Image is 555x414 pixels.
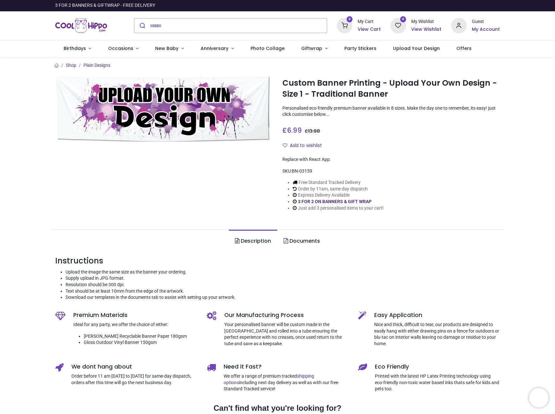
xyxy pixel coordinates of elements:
[55,2,155,9] div: 3 FOR 2 BANNERS & GIFTWRAP - FREE DELIVERY
[66,282,500,288] li: Resolution should be 300 dpi.
[73,311,197,319] h5: Premium Materials
[347,16,353,22] sup: 0
[293,192,384,199] li: Express Delivery Available
[358,18,381,25] div: My Cart
[472,26,500,33] a: My Account
[108,45,133,52] span: Occasions
[229,230,277,252] a: Description
[287,126,302,135] span: 6.99
[71,373,197,386] p: Order before 11 am [DATE] to [DATE] for same-day dispatch, orders after this time will go the nex...
[293,205,384,212] li: Just add 3 personalised items to your cart!
[298,199,372,204] a: 3 FOR 2 ON BANNERS & GIFT WRAP
[390,23,406,28] a: 0
[251,45,285,52] span: Photo Collage
[411,18,441,25] div: My Wishlist
[308,128,320,134] span: 13.98
[282,156,500,163] div: Replace with React App.
[529,388,549,408] iframe: Brevo live chat
[282,105,500,118] p: Personalised eco-friendly premium banner available in 8 sizes. Make the day one to remember, its ...
[224,322,349,347] p: Your personalised banner will be custom made in the [GEOGRAPHIC_DATA] and rolled into a tube ensu...
[282,78,500,100] h1: Custom Banner Printing - Upload Your Own Design - Size 1 - Traditional Banner
[55,76,273,141] img: Custom Banner Printing - Upload Your Own Design - Size 1 - Traditional Banner
[73,322,197,328] p: Ideal for any party, we offer the choice of either:
[456,45,472,52] span: Offers
[71,363,197,371] h5: We dont hang about
[277,230,326,252] a: Documents
[66,275,500,282] li: Supply upload in JPG format.
[375,363,500,371] h5: Eco Friendly
[66,288,500,295] li: Text should be at least 10mm from the edge of the artwork.
[293,40,336,57] a: Giftwrap
[400,16,406,22] sup: 0
[358,26,381,33] a: View Cart
[337,23,352,28] a: 0
[147,40,192,57] a: New Baby
[155,45,179,52] span: New Baby
[282,126,302,135] span: £
[374,322,500,347] p: Nice and thick, difficult to tear, our products are designed to easily hang with either drawing p...
[411,26,441,33] a: View Wishlist
[83,63,110,68] a: Plain Designs
[100,40,147,57] a: Occasions
[55,255,500,266] h3: Instructions
[224,363,349,371] h5: Need it Fast?
[393,45,440,52] span: Upload Your Design
[282,140,327,151] button: Add to wishlistAdd to wishlist
[66,63,76,68] a: Shop
[224,311,349,319] h5: Our Manufacturing Process
[301,45,322,52] span: Giftwrap
[66,269,500,275] li: Upload the image the same size as the banner your ordering.
[66,294,500,301] li: Download our templates in the documents tab to assist with setting up your artwork.
[283,143,287,148] i: Add to wishlist
[192,40,242,57] a: Anniversary
[282,168,500,175] div: SKU:
[293,186,384,192] li: Order by 11am, same day dispatch
[84,339,197,346] li: Gloss Outdoor Vinyl Banner 150gsm
[55,403,500,414] h2: Can't find what you're looking for?
[55,17,107,35] img: Cool Hippo
[134,18,150,33] button: Submit
[292,168,312,174] span: BN-03159
[472,18,500,25] div: Guest
[224,373,349,392] p: We offer a range of premium tracked including next day delivery as well as with our free Standard...
[293,179,384,186] li: Free Standard Tracked Delivery
[64,45,86,52] span: Birthdays
[344,45,376,52] span: Party Stickers
[305,128,320,134] span: £
[55,40,100,57] a: Birthdays
[364,2,500,9] iframe: Customer reviews powered by Trustpilot
[201,45,228,52] span: Anniversary
[84,333,197,340] li: [PERSON_NAME] Recyclable Banner Paper 180gsm
[224,373,314,385] a: shipping options
[55,17,107,35] a: Logo of Cool Hippo
[374,311,500,319] h5: Easy Application
[375,373,500,392] p: Printed with the latest HP Latex Printing technology using eco-friendly non-toxic water based ink...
